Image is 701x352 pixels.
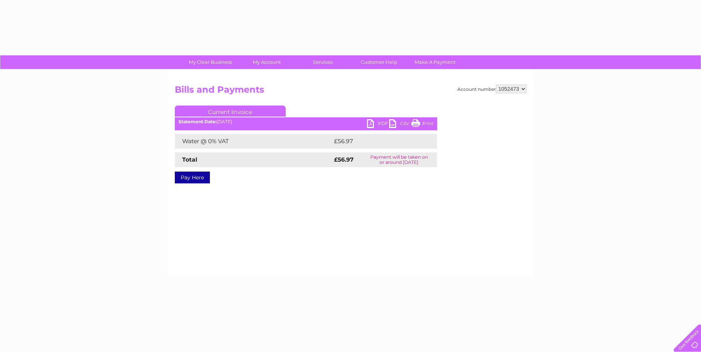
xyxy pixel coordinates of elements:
[457,84,527,93] div: Account number
[180,55,241,69] a: My Clear Business
[367,119,389,130] a: PDF
[348,55,409,69] a: Customer Help
[292,55,353,69] a: Services
[182,156,197,163] strong: Total
[411,119,433,130] a: Print
[175,134,332,149] td: Water @ 0% VAT
[178,119,217,124] b: Statement Date:
[175,84,527,99] h2: Bills and Payments
[175,119,437,124] div: [DATE]
[175,106,286,117] a: Current Invoice
[361,152,437,167] td: Payment will be taken on or around [DATE]
[334,156,354,163] strong: £56.97
[405,55,466,69] a: Make A Payment
[236,55,297,69] a: My Account
[389,119,411,130] a: CSV
[175,172,210,183] a: Pay Here
[332,134,422,149] td: £56.97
